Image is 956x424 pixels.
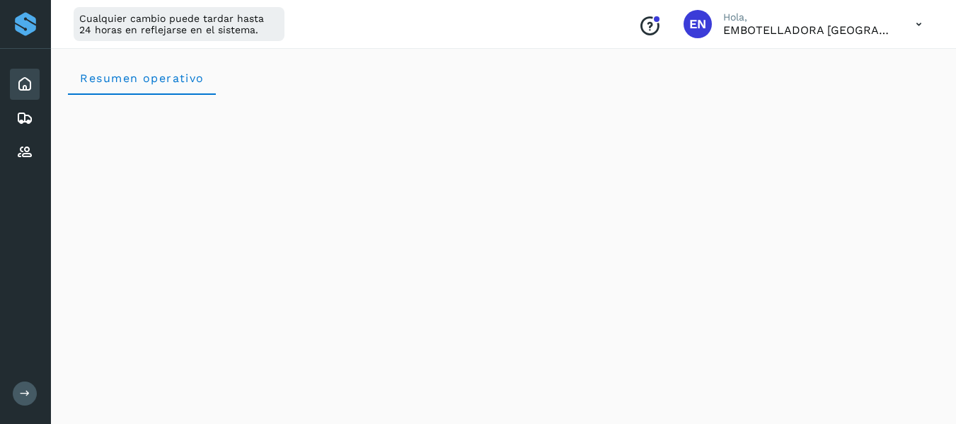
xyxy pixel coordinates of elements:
div: Proveedores [10,137,40,168]
p: Hola, [723,11,893,23]
span: Resumen operativo [79,71,205,85]
div: Embarques [10,103,40,134]
div: Inicio [10,69,40,100]
div: Cualquier cambio puede tardar hasta 24 horas en reflejarse en el sistema. [74,7,284,41]
p: EMBOTELLADORA NIAGARA DE MEXICO [723,23,893,37]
